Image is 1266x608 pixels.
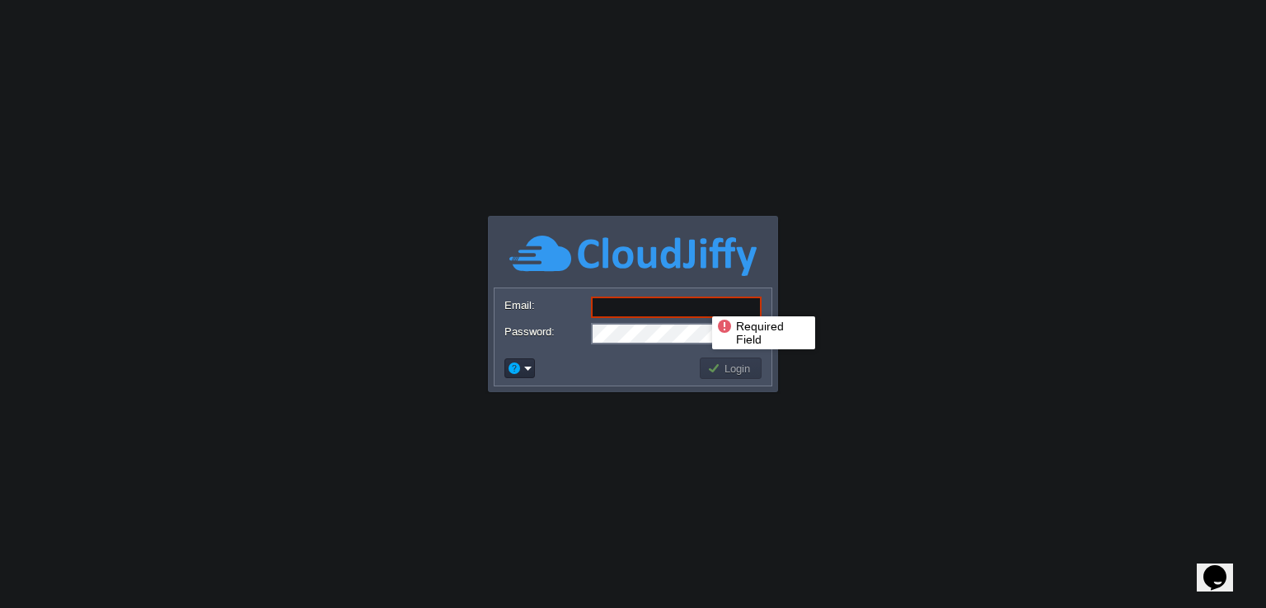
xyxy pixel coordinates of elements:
[716,318,811,348] div: Required Field
[509,233,757,278] img: CloudJiffy
[504,323,589,340] label: Password:
[504,297,589,314] label: Email:
[1197,542,1250,592] iframe: chat widget
[707,361,755,376] button: Login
